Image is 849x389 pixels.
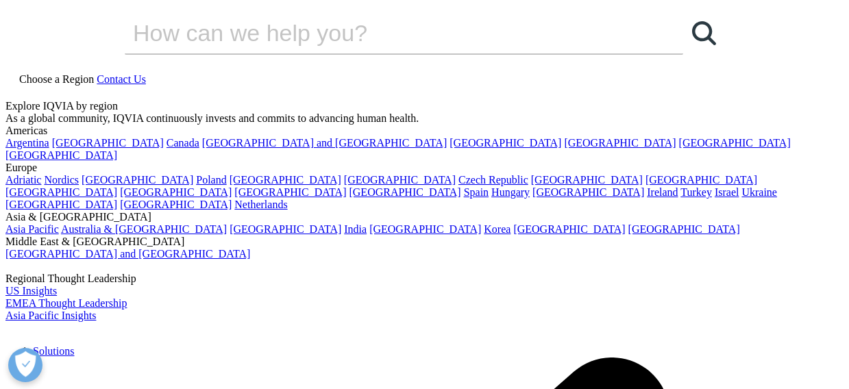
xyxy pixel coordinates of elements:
a: India [344,223,367,235]
a: Canada [167,137,199,149]
a: US Insights [5,285,57,297]
button: Open Preferences [8,348,42,382]
a: [GEOGRAPHIC_DATA] [120,199,232,210]
a: Asia Pacific Insights [5,310,96,321]
div: Explore IQVIA by region [5,100,844,112]
a: Korea [484,223,510,235]
a: [GEOGRAPHIC_DATA] [344,174,456,186]
a: [GEOGRAPHIC_DATA] [82,174,193,186]
svg: Search [692,21,716,45]
a: Asia Pacific [5,223,59,235]
a: [GEOGRAPHIC_DATA] [531,174,643,186]
a: [GEOGRAPHIC_DATA] [532,186,644,198]
a: [GEOGRAPHIC_DATA] [645,174,757,186]
a: Ukraine [741,186,777,198]
a: Adriatic [5,174,41,186]
a: [GEOGRAPHIC_DATA] [349,186,460,198]
a: Israel [715,186,739,198]
a: Nordics [44,174,79,186]
a: [GEOGRAPHIC_DATA] [234,186,346,198]
a: [GEOGRAPHIC_DATA] [120,186,232,198]
div: Middle East & [GEOGRAPHIC_DATA] [5,236,844,248]
a: [GEOGRAPHIC_DATA] [5,186,117,198]
input: Search [125,12,644,53]
span: Choose a Region [19,73,94,85]
a: Czech Republic [458,174,528,186]
a: Hungary [491,186,530,198]
a: [GEOGRAPHIC_DATA] [564,137,676,149]
a: Australia & [GEOGRAPHIC_DATA] [61,223,227,235]
a: EMEA Thought Leadership [5,297,127,309]
div: Asia & [GEOGRAPHIC_DATA] [5,211,844,223]
a: [GEOGRAPHIC_DATA] [679,137,791,149]
div: As a global community, IQVIA continuously invests and commits to advancing human health. [5,112,844,125]
a: [GEOGRAPHIC_DATA] and [GEOGRAPHIC_DATA] [202,137,447,149]
div: Europe [5,162,844,174]
a: [GEOGRAPHIC_DATA] and [GEOGRAPHIC_DATA] [5,248,250,260]
a: [GEOGRAPHIC_DATA] [230,223,341,235]
a: [GEOGRAPHIC_DATA] [230,174,341,186]
a: Search [683,12,724,53]
div: Americas [5,125,844,137]
div: Regional Thought Leadership [5,273,844,285]
a: [GEOGRAPHIC_DATA] [5,199,117,210]
a: Contact Us [97,73,146,85]
a: [GEOGRAPHIC_DATA] [369,223,481,235]
a: [GEOGRAPHIC_DATA] [52,137,164,149]
a: Solutions [33,345,74,357]
a: [GEOGRAPHIC_DATA] [513,223,625,235]
a: [GEOGRAPHIC_DATA] [628,223,740,235]
a: Turkey [680,186,712,198]
a: Ireland [647,186,678,198]
a: Poland [196,174,226,186]
a: Argentina [5,137,49,149]
a: Spain [464,186,489,198]
a: [GEOGRAPHIC_DATA] [450,137,561,149]
a: [GEOGRAPHIC_DATA] [5,149,117,161]
a: Netherlands [234,199,287,210]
